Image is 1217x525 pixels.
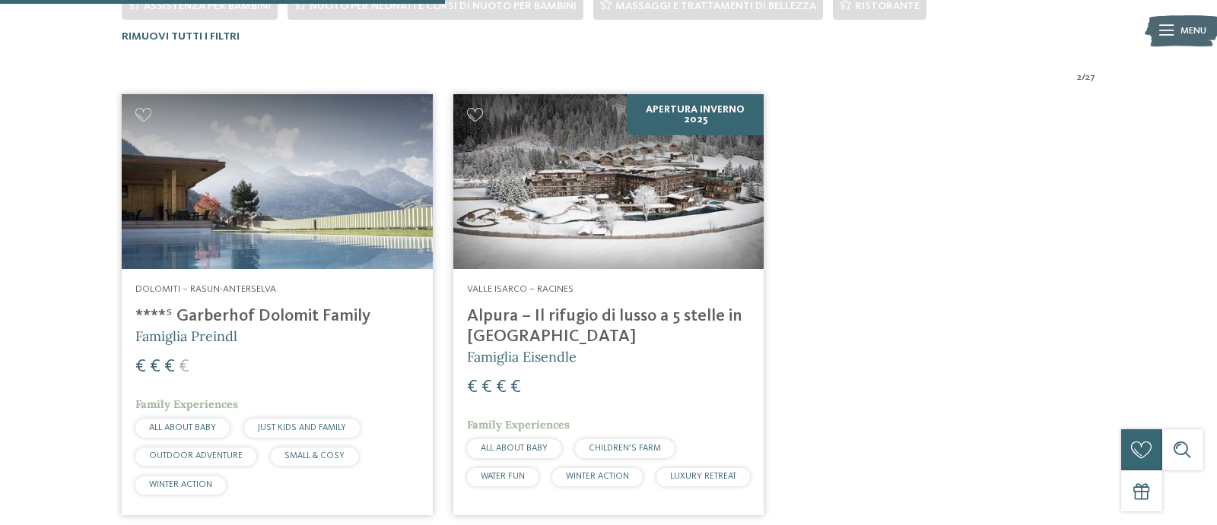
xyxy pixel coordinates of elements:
span: Valle Isarco – Racines [467,284,574,294]
span: 2 [1077,71,1082,84]
span: € [164,358,175,376]
span: Rimuovi tutti i filtri [122,31,240,42]
span: JUST KIDS AND FAMILY [258,423,346,432]
span: LUXURY RETREAT [670,472,736,481]
span: Dolomiti – Rasun-Anterselva [135,284,276,294]
a: Cercate un hotel per famiglie? Qui troverete solo i migliori! Dolomiti – Rasun-Anterselva ****ˢ G... [122,94,432,515]
span: € [179,358,189,376]
span: Nuoto per neonati e corsi di nuoto per bambini [310,1,577,11]
span: CHILDREN’S FARM [589,444,661,453]
span: € [135,358,146,376]
span: Massaggi e trattamenti di bellezza [615,1,816,11]
span: Famiglia Eisendle [467,348,577,365]
span: € [496,378,507,397]
span: € [510,378,521,397]
span: ALL ABOUT BABY [481,444,548,453]
span: Famiglia Preindl [135,327,237,345]
span: SMALL & COSY [284,451,345,460]
span: WINTER ACTION [566,472,629,481]
span: Family Experiences [467,418,570,432]
span: € [467,378,478,397]
img: Cercate un hotel per famiglie? Qui troverete solo i migliori! [122,94,432,269]
a: Cercate un hotel per famiglie? Qui troverete solo i migliori! Apertura inverno 2025 Valle Isarco ... [453,94,764,515]
span: WATER FUN [481,472,525,481]
img: Cercate un hotel per famiglie? Qui troverete solo i migliori! [453,94,764,269]
span: € [481,378,492,397]
span: Family Experiences [135,397,238,411]
span: Assistenza per bambini [144,1,271,11]
span: Ristorante [855,1,920,11]
span: ALL ABOUT BABY [149,423,216,432]
span: / [1082,71,1085,84]
span: OUTDOOR ADVENTURE [149,451,243,460]
h4: ****ˢ Garberhof Dolomit Family [135,306,418,327]
span: 27 [1085,71,1095,84]
span: € [150,358,160,376]
span: WINTER ACTION [149,480,212,489]
h4: Alpura – Il rifugio di lusso a 5 stelle in [GEOGRAPHIC_DATA] [467,306,750,347]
